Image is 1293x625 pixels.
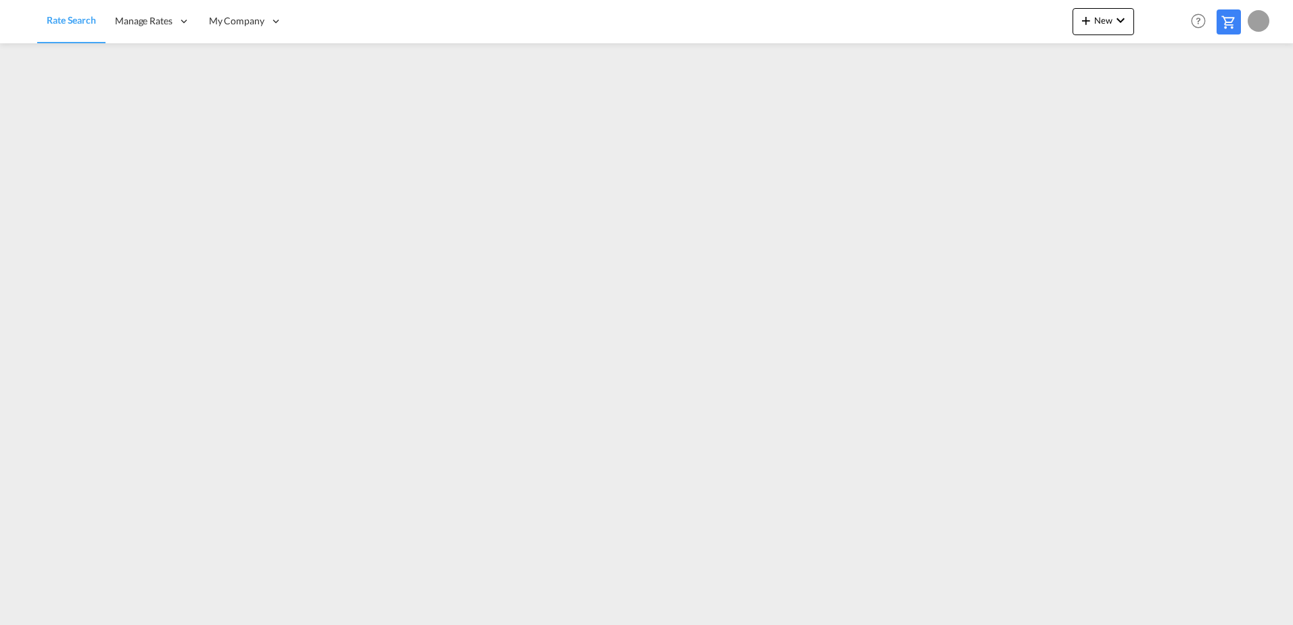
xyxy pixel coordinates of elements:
div: Help [1187,9,1217,34]
button: icon-plus 400-fgNewicon-chevron-down [1073,8,1134,35]
span: New [1078,15,1129,26]
span: Manage Rates [115,14,172,28]
span: Rate Search [47,14,96,26]
md-icon: icon-chevron-down [1112,12,1129,28]
span: My Company [209,14,264,28]
md-icon: icon-plus 400-fg [1078,12,1094,28]
span: Help [1187,9,1210,32]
